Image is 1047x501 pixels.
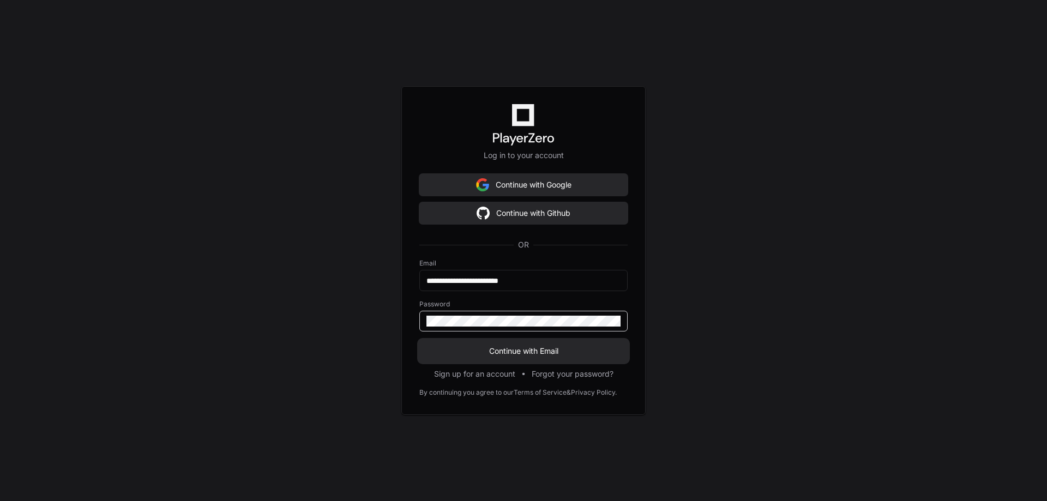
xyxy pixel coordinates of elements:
[419,346,628,357] span: Continue with Email
[571,388,617,397] a: Privacy Policy.
[477,202,490,224] img: Sign in with google
[476,174,489,196] img: Sign in with google
[419,174,628,196] button: Continue with Google
[419,259,628,268] label: Email
[419,202,628,224] button: Continue with Github
[419,150,628,161] p: Log in to your account
[514,388,567,397] a: Terms of Service
[419,340,628,362] button: Continue with Email
[532,369,613,379] button: Forgot your password?
[567,388,571,397] div: &
[514,239,533,250] span: OR
[419,300,628,309] label: Password
[419,388,514,397] div: By continuing you agree to our
[434,369,515,379] button: Sign up for an account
